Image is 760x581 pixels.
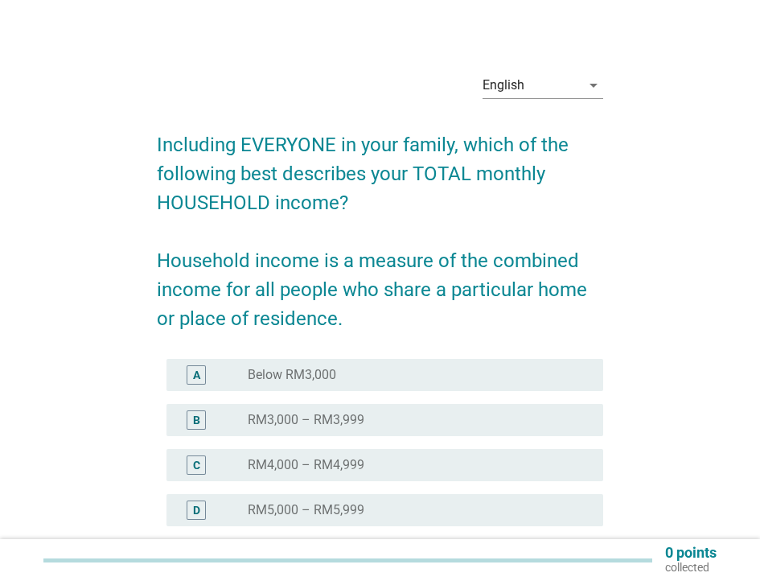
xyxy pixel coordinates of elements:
[248,412,364,428] label: RM3,000 – RM3,999
[248,367,336,383] label: Below RM3,000
[193,457,200,474] div: C
[193,367,200,384] div: A
[248,457,364,473] label: RM4,000 – RM4,999
[193,412,200,429] div: B
[157,114,603,333] h2: Including EVERYONE in your family, which of the following best describes your TOTAL monthly HOUSE...
[584,76,603,95] i: arrow_drop_down
[665,560,717,575] p: collected
[665,546,717,560] p: 0 points
[483,78,524,93] div: English
[193,502,200,519] div: D
[248,502,364,518] label: RM5,000 – RM5,999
